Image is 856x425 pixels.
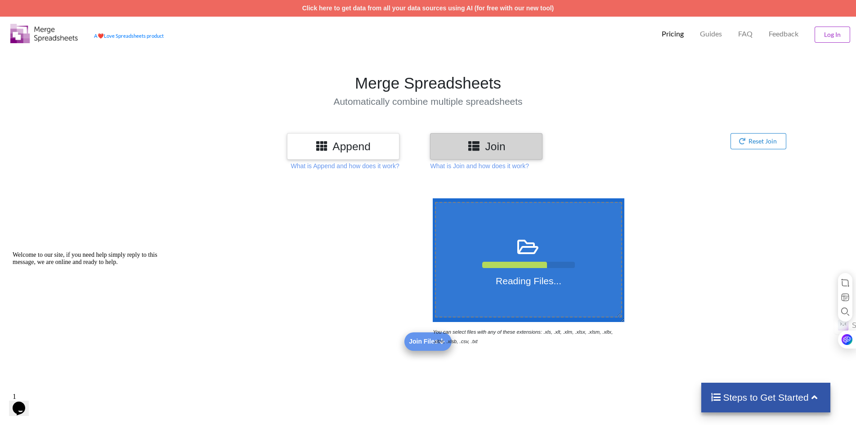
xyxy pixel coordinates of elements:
p: Pricing [662,29,684,39]
h4: Reading Files... [436,275,622,286]
div: Welcome to our site, if you need help simply reply to this message, we are online and ready to help. [4,4,166,18]
p: What is Join and how does it work? [430,161,529,170]
span: Feedback [769,30,798,37]
h4: Steps to Get Started [710,392,821,403]
span: heart [98,33,104,39]
button: Log In [815,27,850,43]
iframe: chat widget [9,389,38,416]
h3: Join [437,140,536,153]
a: AheartLove Spreadsheets product [94,33,164,39]
iframe: chat widget [9,248,171,385]
img: Logo.png [10,24,78,43]
p: FAQ [738,29,753,39]
button: Reset Join [731,133,787,149]
p: Guides [700,29,722,39]
p: What is Append and how does it work? [291,161,399,170]
a: Click here to get data from all your data sources using AI (for free with our new tool) [302,4,554,12]
i: You can select files with any of these extensions: .xls, .xlt, .xlm, .xlsx, .xlsm, .xltx, .xltm, ... [433,329,613,344]
span: Welcome to our site, if you need help simply reply to this message, we are online and ready to help. [4,4,148,18]
h3: Append [294,140,393,153]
